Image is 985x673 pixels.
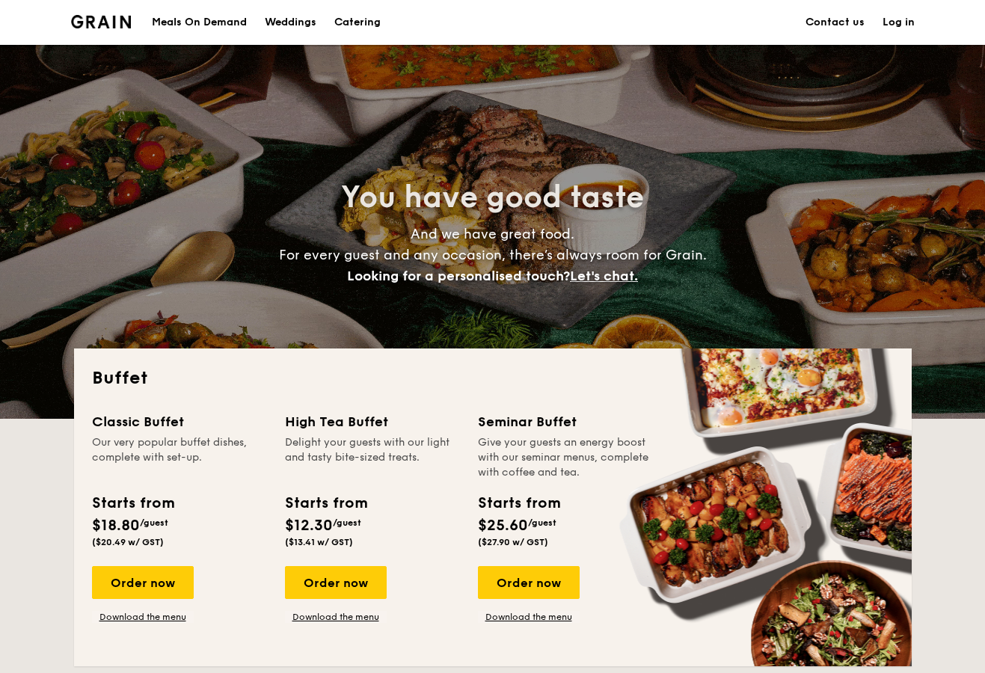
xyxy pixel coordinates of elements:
[92,537,164,547] span: ($20.49 w/ GST)
[71,15,132,28] a: Logotype
[285,411,460,432] div: High Tea Buffet
[478,611,580,623] a: Download the menu
[285,492,366,514] div: Starts from
[333,517,361,528] span: /guest
[92,566,194,599] div: Order now
[478,435,653,480] div: Give your guests an energy boost with our seminar menus, complete with coffee and tea.
[478,411,653,432] div: Seminar Buffet
[341,179,644,215] span: You have good taste
[92,517,140,535] span: $18.80
[92,411,267,432] div: Classic Buffet
[92,492,174,514] div: Starts from
[570,268,638,284] span: Let's chat.
[140,517,168,528] span: /guest
[285,435,460,480] div: Delight your guests with our light and tasty bite-sized treats.
[478,537,548,547] span: ($27.90 w/ GST)
[92,611,194,623] a: Download the menu
[71,15,132,28] img: Grain
[478,566,580,599] div: Order now
[347,268,570,284] span: Looking for a personalised touch?
[285,537,353,547] span: ($13.41 w/ GST)
[92,366,894,390] h2: Buffet
[285,566,387,599] div: Order now
[279,226,707,284] span: And we have great food. For every guest and any occasion, there’s always room for Grain.
[285,517,333,535] span: $12.30
[285,611,387,623] a: Download the menu
[478,492,559,514] div: Starts from
[478,517,528,535] span: $25.60
[528,517,556,528] span: /guest
[92,435,267,480] div: Our very popular buffet dishes, complete with set-up.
